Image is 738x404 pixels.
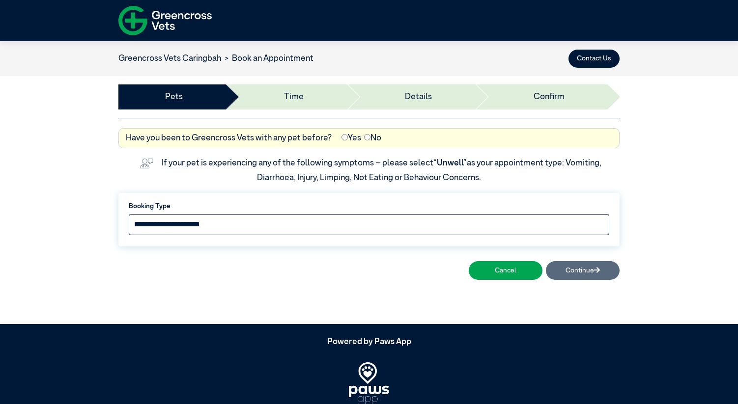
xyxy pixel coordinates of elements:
[137,155,157,172] img: vet
[469,261,542,279] button: Cancel
[165,91,183,104] a: Pets
[341,134,348,140] input: Yes
[162,159,603,182] label: If your pet is experiencing any of the following symptoms – please select as your appointment typ...
[126,132,332,145] label: Have you been to Greencross Vets with any pet before?
[364,132,381,145] label: No
[349,362,389,404] img: PawsApp
[341,132,361,145] label: Yes
[568,50,620,68] button: Contact Us
[118,53,313,65] nav: breadcrumb
[221,53,313,65] li: Book an Appointment
[118,337,620,347] h5: Powered by Paws App
[118,2,212,39] img: f-logo
[364,134,370,140] input: No
[118,54,221,63] a: Greencross Vets Caringbah
[433,159,467,167] span: “Unwell”
[129,201,609,211] label: Booking Type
